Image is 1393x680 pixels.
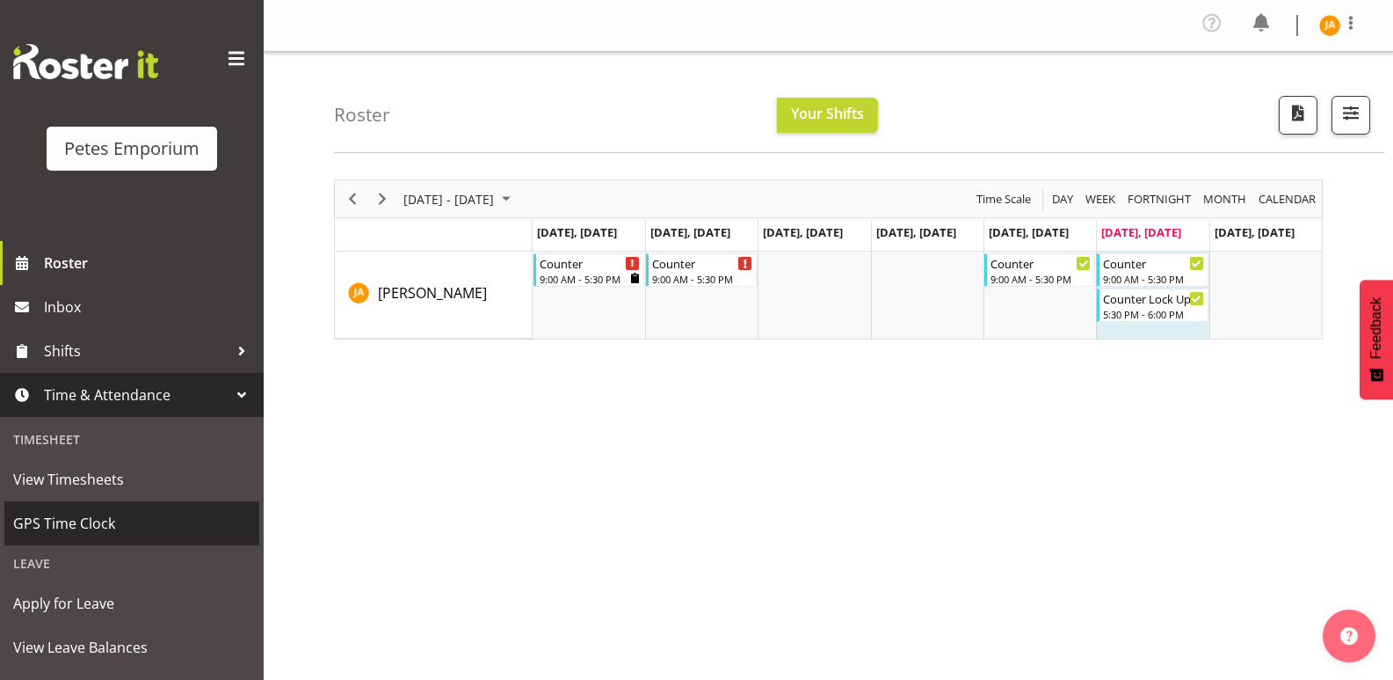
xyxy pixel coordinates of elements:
[763,224,843,240] span: [DATE], [DATE]
[1097,289,1208,322] div: Jeseryl Armstrong"s event - Counter Lock Up Begin From Saturday, September 6, 2025 at 5:30:00 PM ...
[1279,96,1317,135] button: Download a PDF of the roster according to the set date range.
[4,501,259,545] a: GPS Time Clock
[650,224,730,240] span: [DATE], [DATE]
[401,188,519,210] button: September 01 - 07, 2025
[1256,188,1319,210] button: Month
[1101,224,1181,240] span: [DATE], [DATE]
[974,188,1034,210] button: Time Scale
[1050,188,1075,210] span: Day
[402,188,496,210] span: [DATE] - [DATE]
[975,188,1033,210] span: Time Scale
[791,104,864,123] span: Your Shifts
[334,179,1323,340] div: Timeline Week of September 6, 2025
[1257,188,1317,210] span: calendar
[1215,224,1295,240] span: [DATE], [DATE]
[4,581,259,625] a: Apply for Leave
[537,224,617,240] span: [DATE], [DATE]
[652,272,752,286] div: 9:00 AM - 5:30 PM
[4,545,259,581] div: Leave
[646,253,757,287] div: Jeseryl Armstrong"s event - Counter Begin From Tuesday, September 2, 2025 at 9:00:00 AM GMT+12:00...
[13,510,250,537] span: GPS Time Clock
[44,338,229,364] span: Shifts
[4,457,259,501] a: View Timesheets
[540,272,640,286] div: 9:00 AM - 5:30 PM
[337,180,367,217] div: Previous
[4,421,259,457] div: Timesheet
[777,98,878,133] button: Your Shifts
[335,252,533,339] td: Jeseryl Armstrong resource
[64,135,200,162] div: Petes Emporium
[1049,188,1077,210] button: Timeline Day
[1103,307,1203,321] div: 5:30 PM - 6:00 PM
[371,188,395,210] button: Next
[378,282,487,303] a: [PERSON_NAME]
[1103,254,1203,272] div: Counter
[1083,188,1119,210] button: Timeline Week
[44,250,255,276] span: Roster
[652,254,752,272] div: Counter
[1368,297,1384,359] span: Feedback
[378,283,487,303] span: [PERSON_NAME]
[1331,96,1370,135] button: Filter Shifts
[1340,627,1358,645] img: help-xxl-2.png
[4,625,259,669] a: View Leave Balances
[341,188,365,210] button: Previous
[540,254,640,272] div: Counter
[334,105,390,125] h4: Roster
[13,590,250,617] span: Apply for Leave
[1201,188,1250,210] button: Timeline Month
[990,254,1091,272] div: Counter
[1084,188,1117,210] span: Week
[1201,188,1248,210] span: Month
[13,466,250,493] span: View Timesheets
[876,224,956,240] span: [DATE], [DATE]
[44,294,255,320] span: Inbox
[990,272,1091,286] div: 9:00 AM - 5:30 PM
[1103,289,1203,307] div: Counter Lock Up
[13,634,250,661] span: View Leave Balances
[989,224,1069,240] span: [DATE], [DATE]
[1125,188,1194,210] button: Fortnight
[367,180,397,217] div: Next
[533,253,644,287] div: Jeseryl Armstrong"s event - Counter Begin From Monday, September 1, 2025 at 9:00:00 AM GMT+12:00 ...
[13,44,158,79] img: Rosterit website logo
[1103,272,1203,286] div: 9:00 AM - 5:30 PM
[984,253,1095,287] div: Jeseryl Armstrong"s event - Counter Begin From Friday, September 5, 2025 at 9:00:00 AM GMT+12:00 ...
[44,382,229,408] span: Time & Attendance
[1126,188,1193,210] span: Fortnight
[533,252,1322,339] table: Timeline Week of September 6, 2025
[1360,280,1393,399] button: Feedback - Show survey
[1097,253,1208,287] div: Jeseryl Armstrong"s event - Counter Begin From Saturday, September 6, 2025 at 9:00:00 AM GMT+12:0...
[1319,15,1340,36] img: jeseryl-armstrong10788.jpg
